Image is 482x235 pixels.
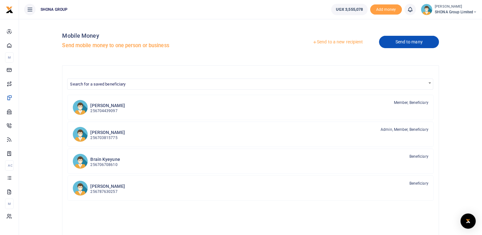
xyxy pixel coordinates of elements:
a: BK Brain Kyeyune 256706708610 Beneficiary [67,149,433,174]
a: UGX 3,555,078 [331,4,368,15]
span: SHONA Group Limited [435,9,477,15]
h6: [PERSON_NAME] [90,184,125,189]
img: AT [73,181,88,196]
img: profile-user [421,4,432,15]
a: Send to a new recipient [296,36,379,48]
p: 256706708610 [90,162,120,168]
a: logo-small logo-large logo-large [6,7,13,12]
a: JN [PERSON_NAME] 256703815775 Admin, Member, Beneficiary [67,122,433,147]
p: 256704439097 [90,108,125,114]
a: profile-user [PERSON_NAME] SHONA Group Limited [421,4,477,15]
h5: Send mobile money to one person or business [62,42,248,49]
h6: [PERSON_NAME] [90,103,125,108]
span: Admin, Member, Beneficiary [381,127,428,132]
h6: Brain Kyeyune [90,157,120,162]
span: Add money [370,4,402,15]
small: [PERSON_NAME] [435,4,477,10]
li: Ac [5,160,14,171]
li: Toup your wallet [370,4,402,15]
span: Search for a saved beneficiary [67,79,433,90]
li: Wallet ballance [329,4,370,15]
p: 256787630257 [90,189,125,195]
a: Send to many [379,36,439,48]
div: Open Intercom Messenger [460,213,476,229]
h6: [PERSON_NAME] [90,130,125,135]
span: UGX 3,555,078 [336,6,363,13]
a: AT [PERSON_NAME] 256787630257 Beneficiary [67,175,433,201]
li: M [5,52,14,63]
h4: Mobile Money [62,32,248,39]
span: Search for a saved beneficiary [67,79,433,89]
p: 256703815775 [90,135,125,141]
span: Member, Beneficiary [394,100,428,105]
span: SHONA GROUP [38,7,70,12]
img: BK [73,100,88,115]
span: Search for a saved beneficiary [70,82,125,86]
span: Beneficiary [409,181,428,186]
a: Add money [370,7,402,11]
span: Beneficiary [409,154,428,159]
img: JN [73,127,88,142]
img: logo-small [6,6,13,14]
li: M [5,199,14,209]
a: BK [PERSON_NAME] 256704439097 Member, Beneficiary [67,95,433,120]
img: BK [73,154,88,169]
